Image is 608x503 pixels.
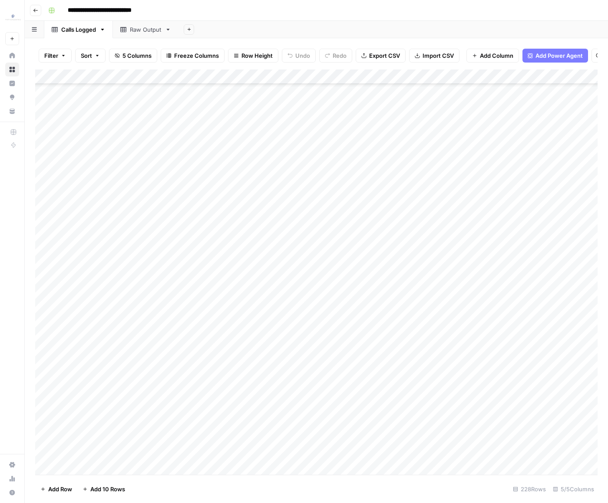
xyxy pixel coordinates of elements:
[509,482,549,496] div: 228 Rows
[319,49,352,63] button: Redo
[282,49,316,63] button: Undo
[48,485,72,493] span: Add Row
[161,49,225,63] button: Freeze Columns
[5,63,19,76] a: Browse
[5,49,19,63] a: Home
[295,51,310,60] span: Undo
[109,49,157,63] button: 5 Columns
[228,49,278,63] button: Row Height
[90,485,125,493] span: Add 10 Rows
[61,25,96,34] div: Calls Logged
[130,25,162,34] div: Raw Output
[35,482,77,496] button: Add Row
[5,76,19,90] a: Insights
[5,472,19,486] a: Usage
[423,51,454,60] span: Import CSV
[5,10,21,26] img: PartnerCentric Sales Tools Logo
[122,51,152,60] span: 5 Columns
[241,51,273,60] span: Row Height
[5,458,19,472] a: Settings
[466,49,519,63] button: Add Column
[113,21,178,38] a: Raw Output
[480,51,513,60] span: Add Column
[549,482,598,496] div: 5/5 Columns
[5,486,19,500] button: Help + Support
[5,104,19,118] a: Your Data
[369,51,400,60] span: Export CSV
[44,21,113,38] a: Calls Logged
[174,51,219,60] span: Freeze Columns
[522,49,588,63] button: Add Power Agent
[409,49,459,63] button: Import CSV
[333,51,347,60] span: Redo
[39,49,72,63] button: Filter
[535,51,583,60] span: Add Power Agent
[5,7,19,29] button: Workspace: PartnerCentric Sales Tools
[75,49,106,63] button: Sort
[77,482,130,496] button: Add 10 Rows
[356,49,406,63] button: Export CSV
[81,51,92,60] span: Sort
[44,51,58,60] span: Filter
[5,90,19,104] a: Opportunities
